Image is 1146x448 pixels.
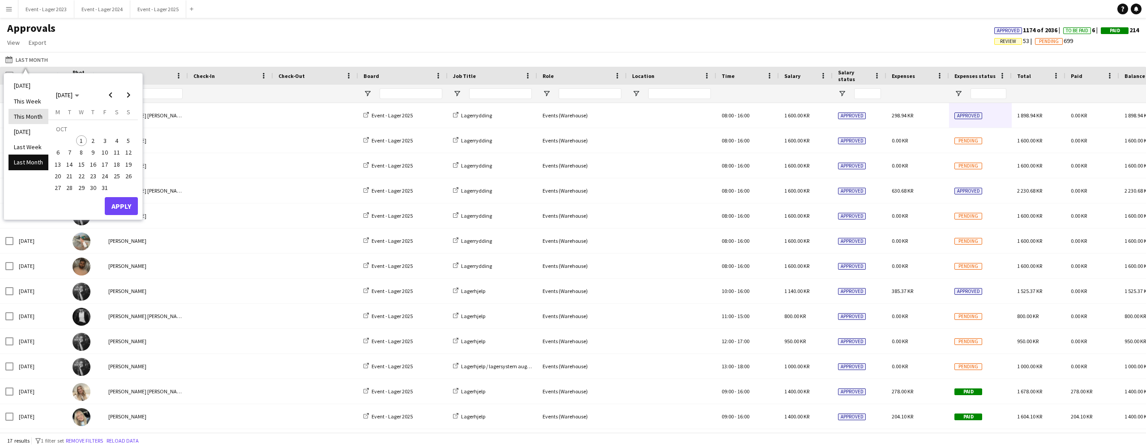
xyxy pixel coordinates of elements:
[18,0,74,18] button: Event - Lager 2023
[52,146,64,158] button: 06-10-2025
[88,159,98,170] span: 16
[99,147,110,158] span: 10
[453,212,492,219] a: Lagerrydding
[102,86,120,104] button: Previous month
[1017,237,1042,244] span: 1 600.00 KR
[74,0,130,18] button: Event - Lager 2024
[363,187,413,194] a: Event - Lager 2025
[372,137,413,144] span: Event - Lager 2025
[722,162,734,169] span: 08:00
[9,94,48,109] li: This Week
[537,254,627,278] div: Events (Warehouse)
[1039,39,1059,44] span: Pending
[453,263,492,269] a: Lagerrydding
[103,178,188,203] div: [PERSON_NAME] [PERSON_NAME]
[453,288,485,294] a: Lagerhjelp
[103,153,188,178] div: [PERSON_NAME]
[453,162,492,169] a: Lagerrydding
[363,73,379,79] span: Board
[29,39,46,47] span: Export
[453,112,492,119] a: Lagerrydding
[372,237,413,244] span: Event - Lager 2025
[537,404,627,429] div: Events (Warehouse)
[73,333,90,351] img: Neah Buljubasic
[892,212,908,219] span: 0.00 KR
[52,182,64,194] button: 27-10-2025
[103,103,188,128] div: [PERSON_NAME] [PERSON_NAME]
[559,88,621,99] input: Role Filter Input
[372,162,413,169] span: Event - Lager 2025
[13,254,67,278] div: [DATE]
[108,73,123,79] span: Name
[722,73,735,79] span: Time
[56,91,73,99] span: [DATE]
[99,159,110,170] span: 17
[543,73,554,79] span: Role
[722,288,734,294] span: 10:00
[120,86,137,104] button: Next month
[838,138,866,144] span: Approved
[105,197,138,215] button: Apply
[537,228,627,253] div: Events (Warehouse)
[363,288,413,294] a: Event - Lager 2025
[111,171,122,181] span: 25
[363,388,413,395] a: Event - Lager 2025
[79,108,84,116] span: W
[1125,73,1145,79] span: Balance
[854,88,881,99] input: Salary status Filter Input
[99,171,110,181] span: 24
[453,137,492,144] a: Lagerrydding
[954,238,982,245] span: Pending
[461,162,492,169] span: Lagerrydding
[1017,263,1042,269] span: 1 600.00 KR
[537,103,627,128] div: Events (Warehouse)
[363,363,413,370] a: Event - Lager 2025
[722,112,734,119] span: 08:00
[99,135,111,146] button: 03-10-2025
[76,170,87,182] button: 22-10-2025
[453,388,485,395] a: Lagerhjelp
[453,413,485,420] a: Lagerhjelp
[838,263,866,270] span: Approved
[99,170,111,182] button: 24-10-2025
[372,413,413,420] span: Event - Lager 2025
[52,87,83,103] button: Choose month and year
[537,279,627,303] div: Events (Warehouse)
[91,108,94,116] span: T
[64,146,75,158] button: 07-10-2025
[1071,187,1087,194] span: 0.00 KR
[461,288,485,294] span: Lagerhjelp
[892,237,908,244] span: 0.00 KR
[954,112,982,119] span: Approved
[123,171,134,181] span: 26
[453,73,476,79] span: Job Title
[64,147,75,158] span: 7
[1071,263,1087,269] span: 0.00 KR
[103,203,188,228] div: [PERSON_NAME]
[461,137,492,144] span: Lagerrydding
[73,258,90,276] img: Walid Iqbal
[1017,187,1042,194] span: 2 230.68 KR
[838,213,866,220] span: Approved
[372,112,413,119] span: Event - Lager 2025
[363,263,413,269] a: Event - Lager 2025
[892,187,913,194] span: 630.68 KR
[363,338,413,345] a: Event - Lager 2025
[453,237,492,244] a: Lagerrydding
[1000,39,1016,44] span: Review
[123,146,134,158] button: 12-10-2025
[737,212,749,219] span: 16:00
[461,212,492,219] span: Lagerrydding
[737,263,749,269] span: 16:00
[1063,26,1101,34] span: 6
[1017,162,1042,169] span: 1 600.00 KR
[13,354,67,379] div: [DATE]
[64,182,75,193] span: 28
[372,212,413,219] span: Event - Lager 2025
[76,146,87,158] button: 08-10-2025
[130,0,186,18] button: Event - Lager 2025
[453,338,485,345] a: Lagerhjelp
[737,237,749,244] span: 16:00
[722,263,734,269] span: 08:00
[1035,37,1073,45] span: 699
